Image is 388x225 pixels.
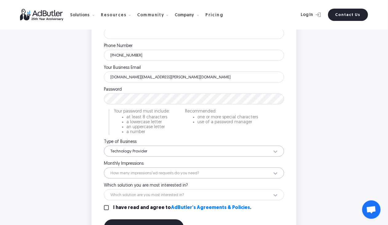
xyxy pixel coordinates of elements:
div: Community [137,13,164,18]
label: Your Business Email [104,66,284,70]
div: Company [175,5,204,25]
div: Solutions [70,13,89,18]
label: Phone Number [104,44,284,48]
div: Open chat [362,200,381,219]
div: Community [137,5,174,25]
div: Company [175,13,194,18]
div: Resources [101,13,127,18]
label: I have read and agree to . [113,205,251,210]
a: Pricing [205,12,228,18]
label: Password [104,88,284,92]
a: AdButler's Agreements & Policies [171,205,250,210]
a: Contact Us [328,9,368,21]
li: an uppercase letter [126,125,170,129]
p: Your password must include: [114,109,170,114]
div: Resources [101,5,136,25]
li: a number [126,130,170,134]
label: Monthly Impressions [104,162,284,166]
li: one or more special characters [197,115,258,120]
li: use of a password manager [197,120,258,124]
div: Solutions [70,5,100,25]
div: Pricing [205,13,223,18]
li: a lowercase letter [126,120,170,124]
label: Which solution you are most interested in? [104,184,284,188]
label: Type of Business [104,140,284,144]
li: at least 8 characters [126,115,170,120]
p: Recommended: [185,109,258,114]
a: Log In [284,9,324,21]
